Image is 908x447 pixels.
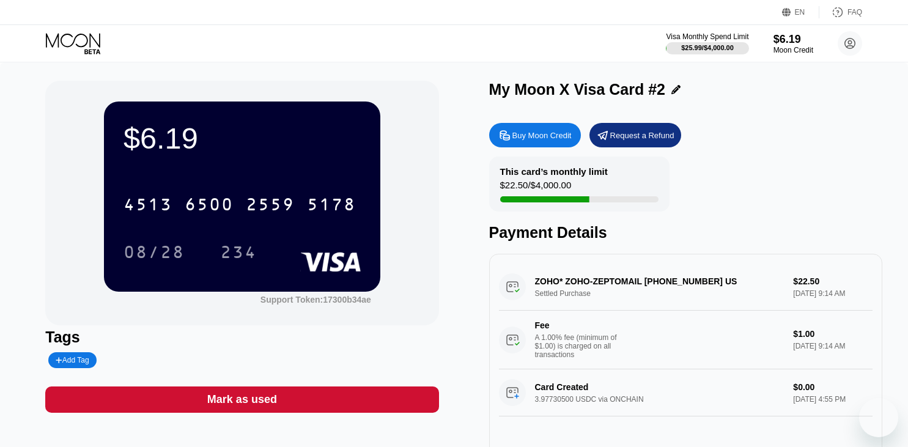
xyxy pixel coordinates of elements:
[185,196,234,216] div: 6500
[876,396,901,408] iframe: Number of unread messages
[56,356,89,364] div: Add Tag
[211,237,266,267] div: 234
[124,244,185,264] div: 08/28
[246,196,295,216] div: 2559
[307,196,356,216] div: 5178
[220,244,257,264] div: 234
[489,123,581,147] div: Buy Moon Credit
[859,398,898,437] iframe: Button to launch messaging window, 1 unread message
[500,166,608,177] div: This card’s monthly limit
[782,6,819,18] div: EN
[535,333,627,359] div: A 1.00% fee (minimum of $1.00) is charged on all transactions
[773,33,813,54] div: $6.19Moon Credit
[48,352,96,368] div: Add Tag
[793,329,872,339] div: $1.00
[773,46,813,54] div: Moon Credit
[207,393,277,407] div: Mark as used
[45,328,438,346] div: Tags
[500,180,572,196] div: $22.50 / $4,000.00
[535,320,621,330] div: Fee
[666,32,748,41] div: Visa Monthly Spend Limit
[819,6,862,18] div: FAQ
[847,8,862,17] div: FAQ
[114,237,194,267] div: 08/28
[773,33,813,46] div: $6.19
[666,32,748,54] div: Visa Monthly Spend Limit$25.99/$4,000.00
[124,121,361,155] div: $6.19
[512,130,572,141] div: Buy Moon Credit
[116,189,363,220] div: 4513650025595178
[260,295,371,305] div: Support Token:17300b34ae
[610,130,674,141] div: Request a Refund
[124,196,172,216] div: 4513
[681,44,734,51] div: $25.99 / $4,000.00
[489,224,882,242] div: Payment Details
[499,311,873,369] div: FeeA 1.00% fee (minimum of $1.00) is charged on all transactions$1.00[DATE] 9:14 AM
[793,342,872,350] div: [DATE] 9:14 AM
[489,81,666,98] div: My Moon X Visa Card #2
[45,386,438,413] div: Mark as used
[795,8,805,17] div: EN
[260,295,371,305] div: Support Token: 17300b34ae
[589,123,681,147] div: Request a Refund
